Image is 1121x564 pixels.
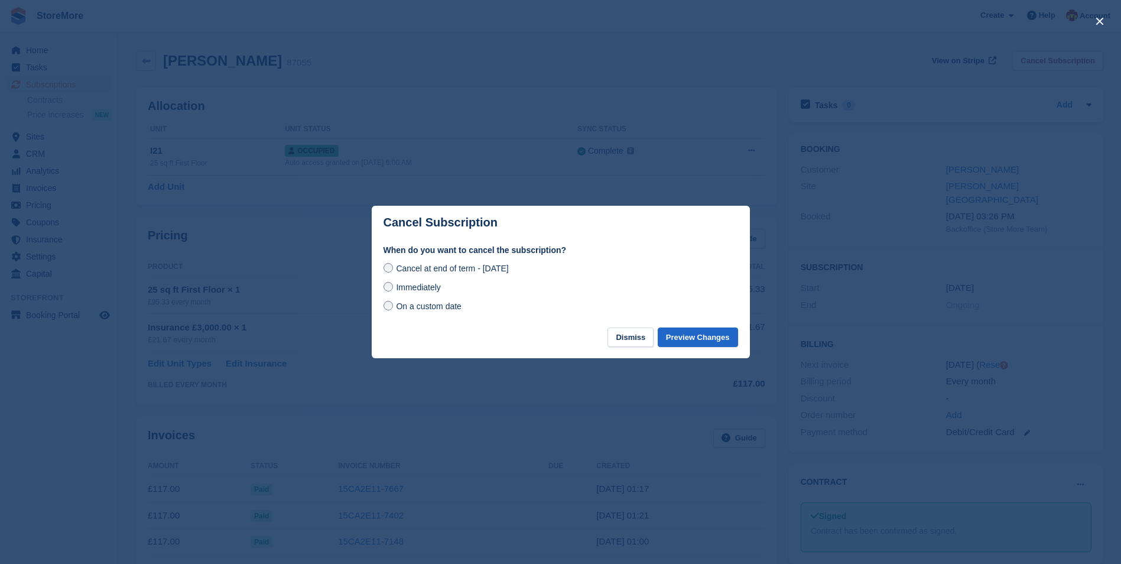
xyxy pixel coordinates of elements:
label: When do you want to cancel the subscription? [384,244,738,257]
input: On a custom date [384,301,393,310]
input: Immediately [384,282,393,291]
button: Dismiss [607,328,654,347]
button: close [1090,12,1109,31]
input: Cancel at end of term - [DATE] [384,263,393,273]
span: Immediately [396,283,440,292]
span: Cancel at end of term - [DATE] [396,264,508,273]
span: On a custom date [396,302,462,311]
p: Cancel Subscription [384,216,498,229]
button: Preview Changes [658,328,738,347]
